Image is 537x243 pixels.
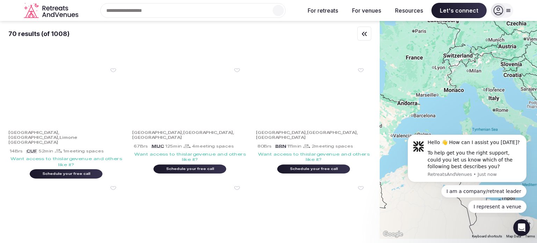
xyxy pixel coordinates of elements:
[381,230,404,239] a: Open this area in Google Maps (opens a new window)
[525,234,535,238] a: Terms (opens in new tab)
[431,3,487,18] span: Let's connect
[182,130,183,135] span: ,
[472,234,502,239] button: Keyboard shortcuts
[389,3,429,18] button: Resources
[346,3,387,18] button: For venues
[8,156,124,167] div: Want access to this large venue and others like it?
[26,149,37,153] span: CUF
[58,135,59,140] span: ,
[183,130,233,135] span: [GEOGRAPHIC_DATA]
[63,149,104,154] span: 1 meeting spaces
[24,3,80,19] a: Visit the homepage
[256,130,306,135] span: [GEOGRAPHIC_DATA]
[165,143,181,149] span: 125 min
[256,135,306,140] span: [GEOGRAPHIC_DATA]
[134,143,148,149] span: 67 Brs
[8,135,77,144] span: Limone [GEOGRAPHIC_DATA]
[302,3,344,18] button: For retreats
[312,143,353,149] span: 2 meeting spaces
[38,149,53,154] span: 52 min
[8,29,70,38] div: 70 results (of 1008)
[357,130,358,135] span: ,
[287,143,301,149] span: 111 min
[38,172,94,176] div: Schedule your free call
[24,3,80,19] svg: Retreats and Venues company logo
[506,234,521,239] button: Map Data
[306,130,307,135] span: ,
[58,130,59,135] span: ,
[151,144,164,149] span: MUC
[233,130,234,135] span: ,
[192,143,234,149] span: 4 meeting spaces
[132,135,182,140] span: [GEOGRAPHIC_DATA]
[397,129,537,217] iframe: Intercom notifications message
[8,130,58,135] span: [GEOGRAPHIC_DATA]
[8,135,58,140] span: [GEOGRAPHIC_DATA]
[277,166,350,171] a: Schedule your free call
[132,151,248,162] div: Want access to this large venue and others like it?
[132,130,182,135] span: [GEOGRAPHIC_DATA]
[513,219,530,236] iframe: Intercom live chat
[30,171,102,176] a: Schedule your free call
[256,151,371,162] div: Want access to this large venue and others like it?
[286,167,342,171] div: Schedule your free call
[162,167,218,171] div: Schedule your free call
[307,130,357,135] span: [GEOGRAPHIC_DATA]
[153,166,226,171] a: Schedule your free call
[257,143,272,149] span: 80 Brs
[10,149,23,154] span: 14 Brs
[275,144,286,149] span: BRN
[381,230,404,239] img: Google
